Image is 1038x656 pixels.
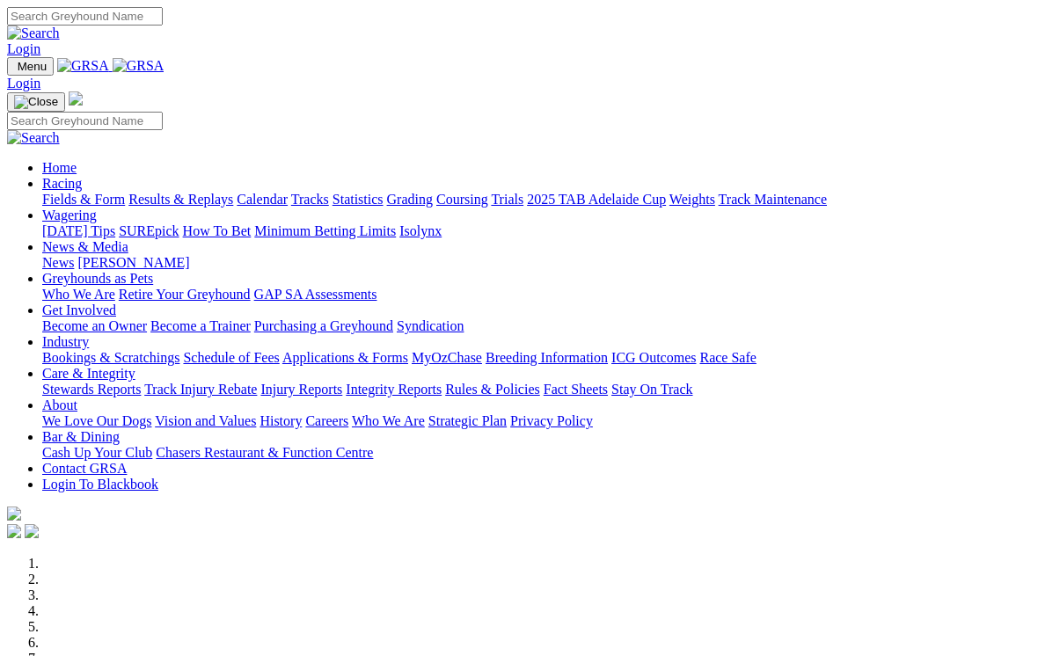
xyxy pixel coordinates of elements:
a: Results & Replays [128,192,233,207]
div: Wagering [42,223,1031,239]
a: Stay On Track [611,382,692,397]
div: Racing [42,192,1031,208]
img: Close [14,95,58,109]
img: logo-grsa-white.png [7,507,21,521]
a: Industry [42,334,89,349]
img: Search [7,26,60,41]
a: Track Maintenance [719,192,827,207]
a: Injury Reports [260,382,342,397]
button: Toggle navigation [7,92,65,112]
a: Vision and Values [155,413,256,428]
div: Bar & Dining [42,445,1031,461]
a: Greyhounds as Pets [42,271,153,286]
img: GRSA [113,58,164,74]
a: MyOzChase [412,350,482,365]
a: Statistics [333,192,384,207]
div: Get Involved [42,318,1031,334]
a: Purchasing a Greyhound [254,318,393,333]
a: Fields & Form [42,192,125,207]
a: Get Involved [42,302,116,317]
a: Become a Trainer [150,318,251,333]
a: [DATE] Tips [42,223,115,238]
div: Care & Integrity [42,382,1031,397]
a: Schedule of Fees [183,350,279,365]
a: SUREpick [119,223,179,238]
a: Coursing [436,192,488,207]
a: Integrity Reports [346,382,442,397]
a: Race Safe [699,350,756,365]
a: Racing [42,176,82,191]
a: Strategic Plan [428,413,507,428]
input: Search [7,112,163,130]
a: Wagering [42,208,97,222]
a: Careers [305,413,348,428]
a: Trials [491,192,523,207]
a: Weights [669,192,715,207]
a: News [42,255,74,270]
a: 2025 TAB Adelaide Cup [527,192,666,207]
div: Industry [42,350,1031,366]
a: Care & Integrity [42,366,135,381]
a: Who We Are [42,287,115,302]
div: News & Media [42,255,1031,271]
a: GAP SA Assessments [254,287,377,302]
img: Search [7,130,60,146]
a: Login [7,76,40,91]
a: Bookings & Scratchings [42,350,179,365]
a: Chasers Restaurant & Function Centre [156,445,373,460]
img: twitter.svg [25,524,39,538]
img: logo-grsa-white.png [69,91,83,106]
a: Who We Are [352,413,425,428]
a: Tracks [291,192,329,207]
a: News & Media [42,239,128,254]
a: Grading [387,192,433,207]
a: Cash Up Your Club [42,445,152,460]
a: Bar & Dining [42,429,120,444]
a: We Love Our Dogs [42,413,151,428]
button: Toggle navigation [7,57,54,76]
a: Login To Blackbook [42,477,158,492]
a: Syndication [397,318,464,333]
a: Home [42,160,77,175]
a: Retire Your Greyhound [119,287,251,302]
a: Calendar [237,192,288,207]
div: Greyhounds as Pets [42,287,1031,302]
a: Applications & Forms [282,350,408,365]
a: Stewards Reports [42,382,141,397]
a: History [259,413,302,428]
a: Track Injury Rebate [144,382,257,397]
a: ICG Outcomes [611,350,696,365]
a: About [42,397,77,412]
a: Isolynx [399,223,442,238]
img: facebook.svg [7,524,21,538]
span: Menu [18,60,47,73]
a: Rules & Policies [445,382,540,397]
img: GRSA [57,58,109,74]
a: Privacy Policy [510,413,593,428]
a: Breeding Information [486,350,608,365]
a: Fact Sheets [544,382,608,397]
a: Minimum Betting Limits [254,223,396,238]
a: Contact GRSA [42,461,127,476]
a: [PERSON_NAME] [77,255,189,270]
a: How To Bet [183,223,252,238]
div: About [42,413,1031,429]
a: Become an Owner [42,318,147,333]
input: Search [7,7,163,26]
a: Login [7,41,40,56]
